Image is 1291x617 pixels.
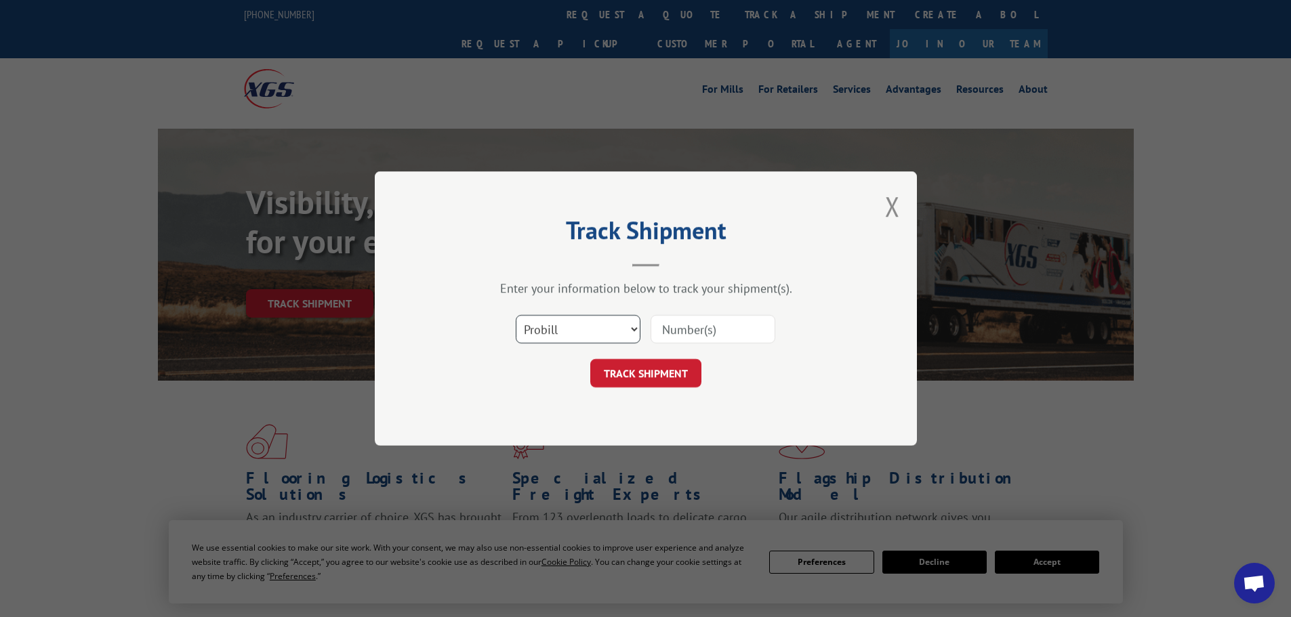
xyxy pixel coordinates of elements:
[651,315,775,343] input: Number(s)
[885,188,900,224] button: Close modal
[1234,563,1275,603] div: Open chat
[443,221,849,247] h2: Track Shipment
[590,359,701,387] button: TRACK SHIPMENT
[443,280,849,296] div: Enter your information below to track your shipment(s).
